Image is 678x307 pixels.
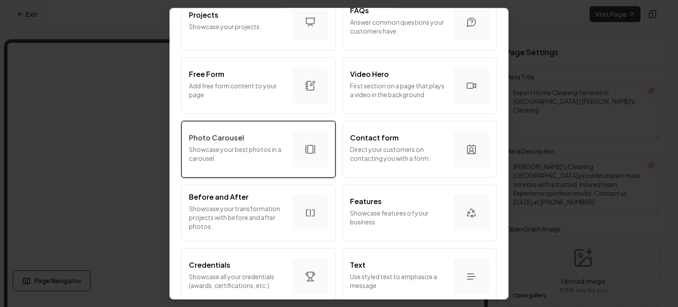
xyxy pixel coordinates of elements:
[189,22,286,30] p: Showcase your projects.
[189,68,224,79] p: Free Form
[343,248,497,304] button: TextUse styled text to emphasize a message
[189,144,286,162] p: Showcase your best photos in a carousel.
[181,184,335,241] button: Before and AfterShowcase your transformation projects with before and after photos.
[189,9,218,20] p: Projects
[189,204,286,230] p: Showcase your transformation projects with before and after photos.
[343,57,497,114] button: Video HeroFirst section on a page that plays a video in the background
[350,81,447,99] p: First section on a page that plays a video in the background
[350,68,389,79] p: Video Hero
[350,132,399,143] p: Contact form
[350,17,447,35] p: Answer common questions your customers have.
[350,208,447,226] p: Showcase features of your business.
[350,259,365,270] p: Text
[181,248,335,304] button: CredentialsShowcase all your credentials (awards, certifications, etc.)
[189,81,286,99] p: Add free form content to your page.
[343,121,497,177] button: Contact formDirect your customers on contacting you with a form.
[350,272,447,289] p: Use styled text to emphasize a message
[350,144,447,162] p: Direct your customers on contacting you with a form.
[189,259,230,270] p: Credentials
[343,184,497,241] button: FeaturesShowcase features of your business.
[189,272,286,289] p: Showcase all your credentials (awards, certifications, etc.)
[350,5,369,15] p: FAQs
[181,57,335,114] button: Free FormAdd free form content to your page.
[350,196,382,206] p: Features
[189,132,244,143] p: Photo Carousel
[189,191,249,202] p: Before and After
[181,121,335,177] button: Photo CarouselShowcase your best photos in a carousel.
